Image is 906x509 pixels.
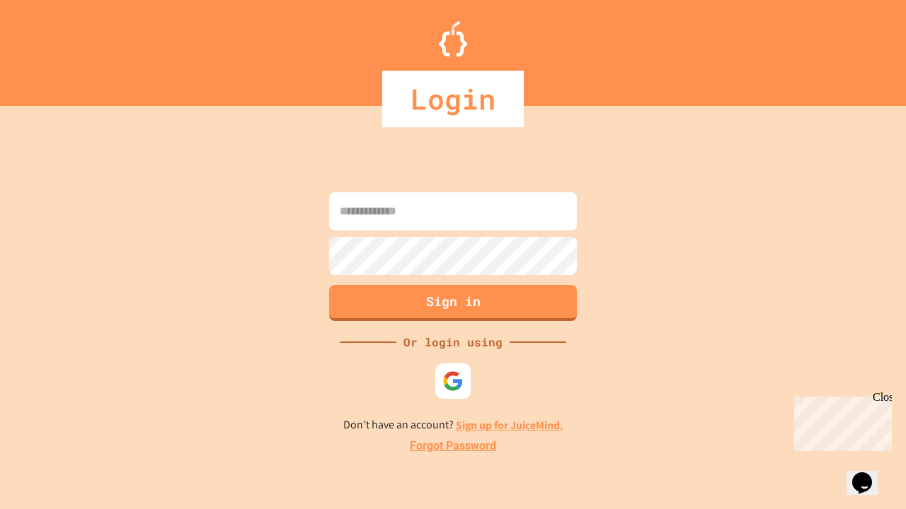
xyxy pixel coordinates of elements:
a: Forgot Password [410,438,496,455]
p: Don't have an account? [343,416,563,434]
div: Chat with us now!Close [6,6,98,90]
button: Sign in [329,285,577,321]
iframe: chat widget [789,391,892,451]
img: google-icon.svg [442,370,464,392]
img: Logo.svg [439,21,467,57]
a: Sign up for JuiceMind. [456,418,563,433]
div: Or login using [396,334,510,351]
iframe: chat widget [847,452,892,495]
div: Login [382,71,524,127]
